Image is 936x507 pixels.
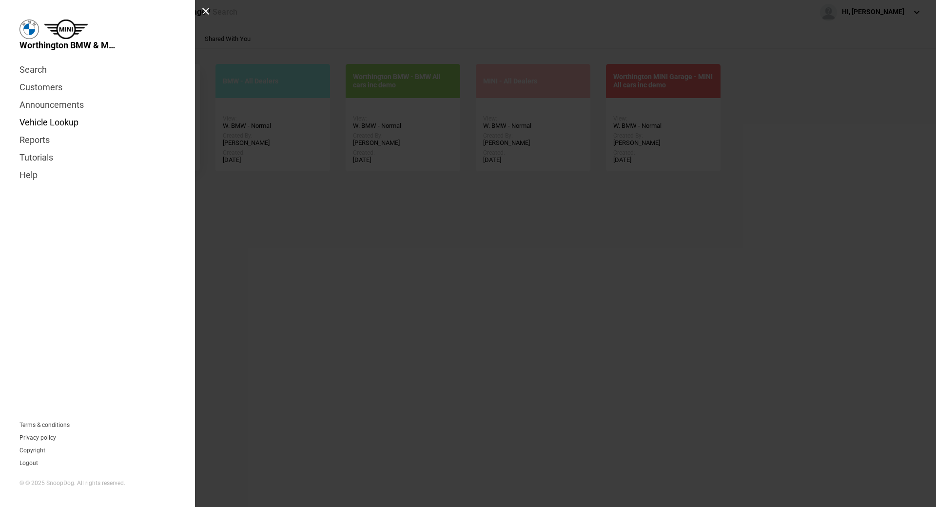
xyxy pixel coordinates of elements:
img: mini.png [44,20,88,39]
a: Reports [19,131,175,149]
a: Customers [19,79,175,96]
a: Announcements [19,96,175,114]
button: Logout [19,460,38,466]
a: Terms & conditions [19,422,70,428]
a: Help [19,166,175,184]
a: Privacy policy [19,435,56,441]
a: Tutorials [19,149,175,166]
a: Search [19,61,175,79]
a: Vehicle Lookup [19,114,175,131]
a: Copyright [19,447,45,453]
img: bmw.png [19,20,39,39]
div: © © 2025 SnoopDog. All rights reserved. [19,479,175,487]
span: Worthington BMW & MINI Garage [19,39,117,51]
